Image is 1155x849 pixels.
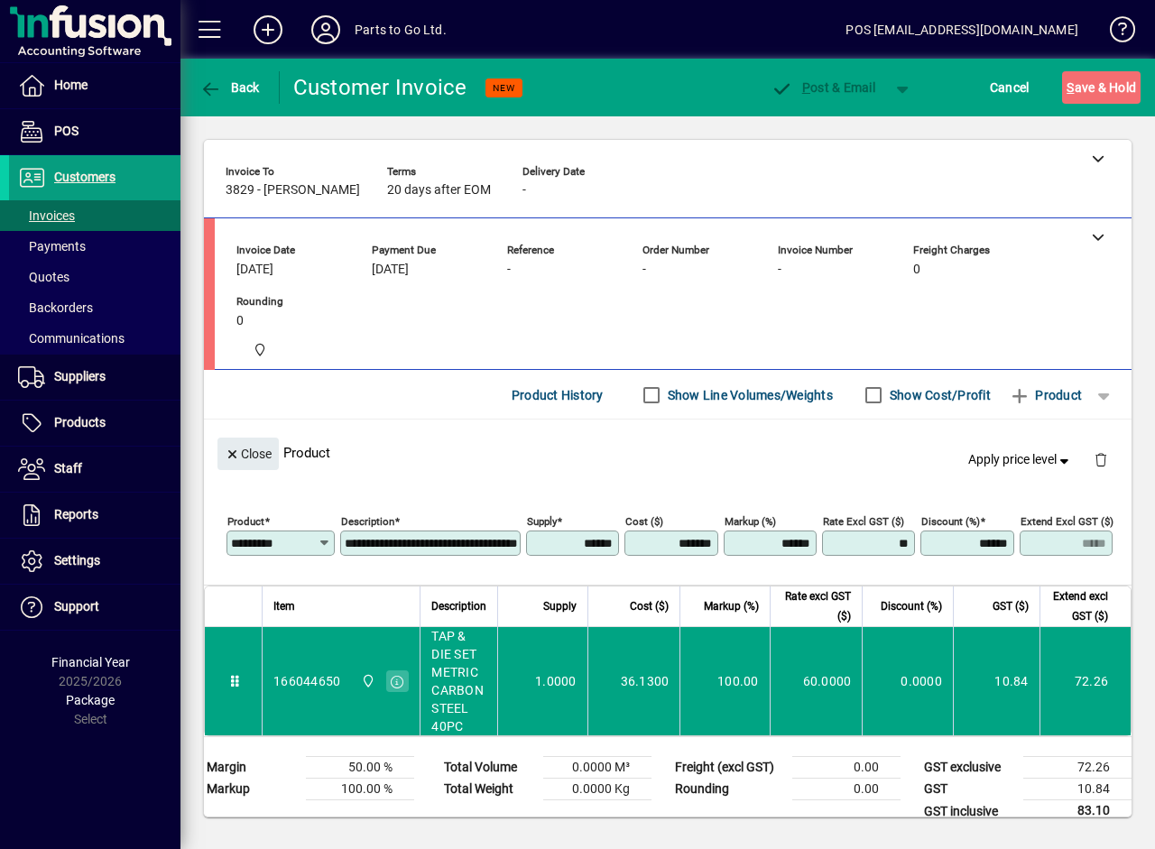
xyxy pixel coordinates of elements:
[1009,381,1082,410] span: Product
[227,515,264,528] mat-label: Product
[198,779,306,800] td: Markup
[273,596,295,616] span: Item
[66,693,115,707] span: Package
[204,420,1132,485] div: Product
[543,779,651,800] td: 0.0000 Kg
[921,515,980,528] mat-label: Discount (%)
[781,586,852,626] span: Rate excl GST ($)
[18,331,125,346] span: Communications
[913,263,920,277] span: 0
[993,596,1029,616] span: GST ($)
[9,231,180,262] a: Payments
[9,401,180,446] a: Products
[372,263,409,277] span: [DATE]
[293,73,467,102] div: Customer Invoice
[273,672,340,690] div: 166044650
[431,627,486,735] span: TAP & DIE SET METRIC CARBON STEEL 40PC
[54,553,100,568] span: Settings
[543,596,577,616] span: Supply
[199,80,260,95] span: Back
[51,655,130,669] span: Financial Year
[431,596,486,616] span: Description
[9,585,180,630] a: Support
[862,627,952,735] td: 0.0000
[792,757,901,779] td: 0.00
[1000,379,1091,411] button: Product
[180,71,280,104] app-page-header-button: Back
[961,444,1080,476] button: Apply price level
[297,14,355,46] button: Profile
[198,757,306,779] td: Margin
[236,263,273,277] span: [DATE]
[9,292,180,323] a: Backorders
[778,263,781,277] span: -
[915,757,1023,779] td: GST exclusive
[236,296,345,308] span: Rounding
[9,355,180,400] a: Suppliers
[1021,515,1113,528] mat-label: Extend excl GST ($)
[845,15,1078,44] div: POS [EMAIL_ADDRESS][DOMAIN_NAME]
[217,438,279,470] button: Close
[9,262,180,292] a: Quotes
[9,447,180,492] a: Staff
[9,493,180,538] a: Reports
[1079,438,1123,481] button: Delete
[341,515,394,528] mat-label: Description
[725,515,776,528] mat-label: Markup (%)
[630,596,669,616] span: Cost ($)
[625,515,663,528] mat-label: Cost ($)
[306,779,414,800] td: 100.00 %
[306,757,414,779] td: 50.00 %
[18,239,86,254] span: Payments
[1067,73,1136,102] span: ave & Hold
[54,599,99,614] span: Support
[953,627,1039,735] td: 10.84
[504,379,611,411] button: Product History
[18,208,75,223] span: Invoices
[225,439,272,469] span: Close
[985,71,1034,104] button: Cancel
[990,73,1030,102] span: Cancel
[54,461,82,475] span: Staff
[54,369,106,383] span: Suppliers
[1023,779,1132,800] td: 10.84
[642,263,646,277] span: -
[664,386,833,404] label: Show Line Volumes/Weights
[968,450,1073,469] span: Apply price level
[1039,627,1131,735] td: 72.26
[535,672,577,690] span: 1.0000
[355,15,447,44] div: Parts to Go Ltd.
[802,80,810,95] span: P
[18,270,69,284] span: Quotes
[195,71,264,104] button: Back
[781,672,852,690] div: 60.0000
[54,124,79,138] span: POS
[1067,80,1074,95] span: S
[213,445,283,461] app-page-header-button: Close
[1023,757,1132,779] td: 72.26
[543,757,651,779] td: 0.0000 M³
[435,757,543,779] td: Total Volume
[1096,4,1132,62] a: Knowledge Base
[762,71,884,104] button: Post & Email
[236,314,244,328] span: 0
[1051,586,1108,626] span: Extend excl GST ($)
[387,183,491,198] span: 20 days after EOM
[792,779,901,800] td: 0.00
[1062,71,1141,104] button: Save & Hold
[1079,451,1123,467] app-page-header-button: Delete
[666,757,792,779] td: Freight (excl GST)
[881,596,942,616] span: Discount (%)
[522,183,526,198] span: -
[54,170,115,184] span: Customers
[587,627,680,735] td: 36.1300
[435,779,543,800] td: Total Weight
[666,779,792,800] td: Rounding
[823,515,904,528] mat-label: Rate excl GST ($)
[9,109,180,154] a: POS
[771,80,875,95] span: ost & Email
[9,539,180,584] a: Settings
[1023,800,1132,823] td: 83.10
[507,263,511,277] span: -
[9,323,180,354] a: Communications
